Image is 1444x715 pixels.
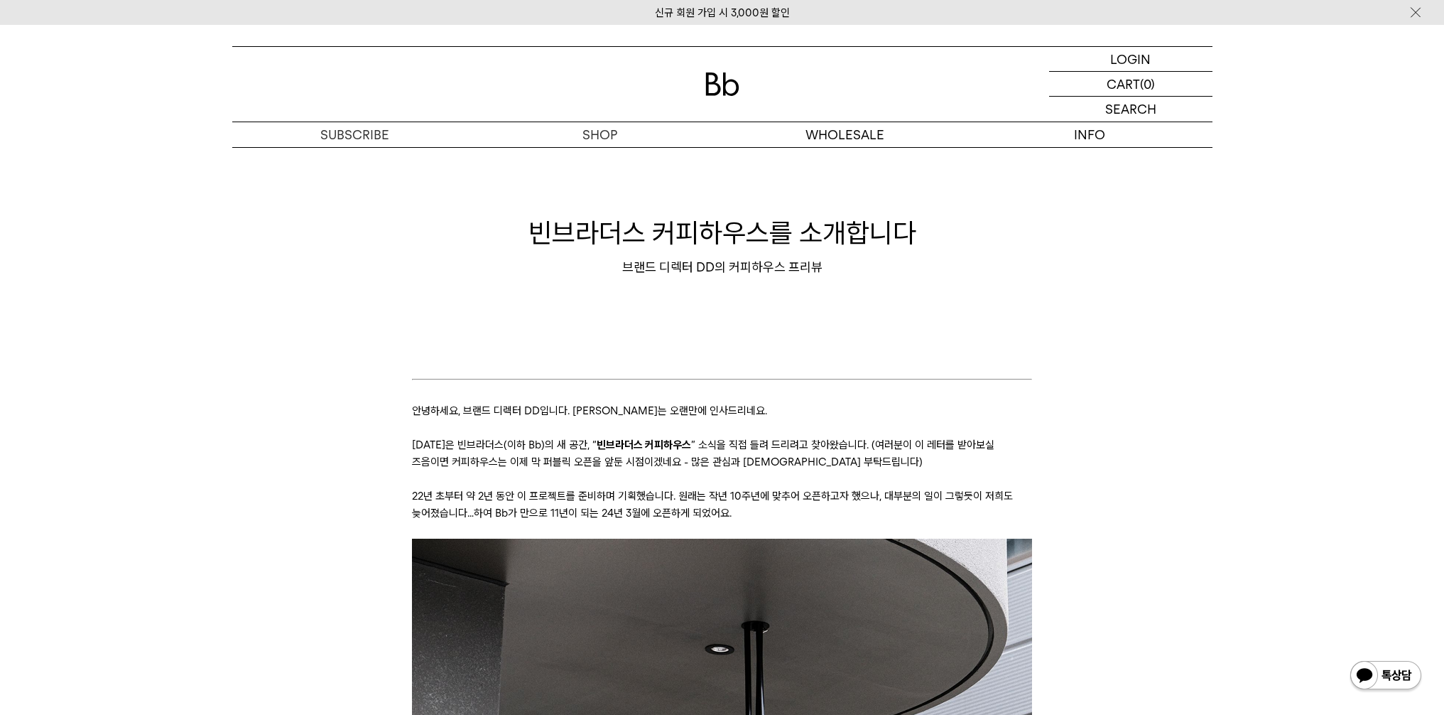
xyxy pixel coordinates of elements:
[1107,72,1140,96] p: CART
[1049,72,1212,97] a: CART (0)
[1049,47,1212,72] a: LOGIN
[1105,97,1156,122] p: SEARCH
[597,439,691,451] strong: 빈브라더스 커피하우스
[412,436,1032,471] p: [DATE]은 빈브라더스(이하 Bb)의 새 공간, “ ” 소식을 직접 들려 드리려고 찾아왔습니다. (여러분이 이 레터를 받아보실 즈음이면 커피하우스는 이제 막 퍼블릭 오픈을 ...
[412,488,1032,522] p: 22년 초부터 약 2년 동안 이 프로젝트를 준비하며 기획했습니다. 원래는 작년 10주년에 맞추어 오픈하고자 했으나, 대부분의 일이 그렇듯이 저희도 늦어졌습니다…하여 Bb가 만...
[1110,47,1151,71] p: LOGIN
[722,122,967,147] p: WHOLESALE
[1349,660,1423,694] img: 카카오톡 채널 1:1 채팅 버튼
[232,122,477,147] a: SUBSCRIBE
[705,72,739,96] img: 로고
[1140,72,1155,96] p: (0)
[967,122,1212,147] p: INFO
[232,259,1212,276] div: 브랜드 디렉터 DD의 커피하우스 프리뷰
[232,214,1212,252] h1: 빈브라더스 커피하우스를 소개합니다
[412,402,1032,419] p: 안녕하세요, 브랜드 디렉터 DD입니다. [PERSON_NAME]는 오랜만에 인사드리네요.
[477,122,722,147] a: SHOP
[655,6,790,19] a: 신규 회원 가입 시 3,000원 할인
